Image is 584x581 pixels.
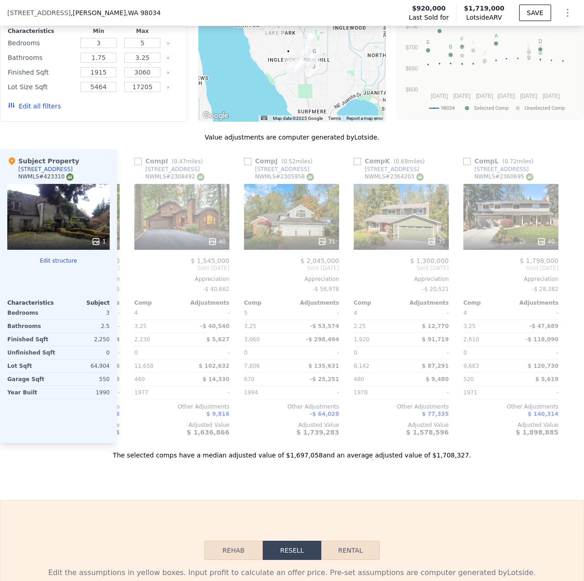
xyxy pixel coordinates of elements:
[7,156,79,166] div: Subject Property
[463,275,558,283] div: Appreciation
[261,116,267,120] button: Keyboard shortcuts
[532,286,558,292] span: -$ 28,382
[464,5,504,12] span: $1,719,000
[519,5,551,21] button: SAVE
[255,166,309,173] div: [STREET_ADDRESS]
[403,307,449,319] div: -
[134,275,229,283] div: Appreciation
[187,429,229,436] span: $ 1,636,866
[8,81,75,93] div: Lot Size Sqft
[207,336,229,343] span: $ 5,627
[126,9,161,16] span: , WA 98034
[166,86,170,89] button: Clear
[520,93,537,99] text: [DATE]
[401,299,449,307] div: Adjustments
[422,411,449,417] span: $ 77,335
[202,376,229,382] span: $ 14,330
[200,323,229,329] span: -$ 40,540
[528,363,558,369] span: $ 120,730
[134,350,138,356] span: 0
[513,386,558,399] div: -
[8,51,75,64] div: Bathrooms
[60,373,110,386] div: 550
[66,173,74,181] img: NWMLS Logo
[134,310,138,316] span: 4
[244,320,290,333] div: 3.25
[310,323,339,329] span: -$ 53,574
[60,346,110,359] div: 0
[283,158,296,165] span: 0.52
[346,116,383,121] a: Report a map error
[406,44,418,51] text: $700
[354,156,428,166] div: Comp K
[244,156,316,166] div: Comp J
[511,299,558,307] div: Adjustments
[309,47,319,62] div: 8015 NE 126th Pl
[354,363,369,369] span: 8,142
[278,158,316,165] span: ( miles)
[295,57,305,72] div: 12357 76th Ct NE
[307,173,314,181] img: NWMLS Logo
[463,320,509,333] div: 3.25
[313,286,339,292] span: -$ 56,978
[263,541,321,560] button: Resell
[199,363,229,369] span: $ 102,632
[354,320,399,333] div: 2.25
[8,27,75,35] div: Characteristics
[520,257,558,264] span: $ 1,798,000
[191,257,229,264] span: $ 1,545,000
[207,411,229,417] span: $ 9,816
[527,46,531,52] text: K
[403,3,576,118] svg: A chart.
[463,363,479,369] span: 9,683
[293,307,339,319] div: -
[516,429,558,436] span: $ 1,898,885
[354,336,369,343] span: 1,920
[406,86,418,93] text: $600
[91,237,106,246] div: 1
[208,237,226,246] div: 40
[7,373,57,386] div: Garage Sqft
[60,307,110,319] div: 3
[526,336,558,343] span: -$ 118,090
[473,40,474,45] text: I
[422,286,449,292] span: -$ 20,521
[463,386,509,399] div: 1971
[244,166,309,173] a: [STREET_ADDRESS]
[539,38,542,44] text: D
[273,116,323,121] span: Map data ©2025 Google
[305,31,315,46] div: 7919 NE 131st St
[293,386,339,399] div: -
[422,323,449,329] span: $ 12,770
[463,350,467,356] span: 0
[542,93,560,99] text: [DATE]
[244,310,248,316] span: 5
[354,299,401,307] div: Comp
[310,376,339,382] span: -$ 25,251
[354,264,449,272] span: Sold [DATE]
[134,336,150,343] span: 2,230
[134,156,207,166] div: Comp I
[60,360,110,372] div: 64,904
[71,8,161,17] span: , [PERSON_NAME]
[184,346,229,359] div: -
[294,58,304,73] div: 12346 76th Ave NE
[427,237,445,246] div: 35
[184,386,229,399] div: -
[354,275,449,283] div: Appreciation
[354,386,399,399] div: 1978
[499,158,537,165] span: ( miles)
[461,36,464,42] text: F
[244,299,292,307] div: Comp
[463,376,474,382] span: 520
[244,386,290,399] div: 1994
[134,299,182,307] div: Comp
[431,93,448,99] text: [DATE]
[463,336,479,343] span: 2,610
[264,20,274,36] div: 13245 67th Ave NE
[8,66,75,79] div: Finished Sqft
[244,421,339,429] div: Adjusted Value
[7,320,57,333] div: Bathrooms
[537,237,555,246] div: 40
[525,105,565,111] text: Unselected Comp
